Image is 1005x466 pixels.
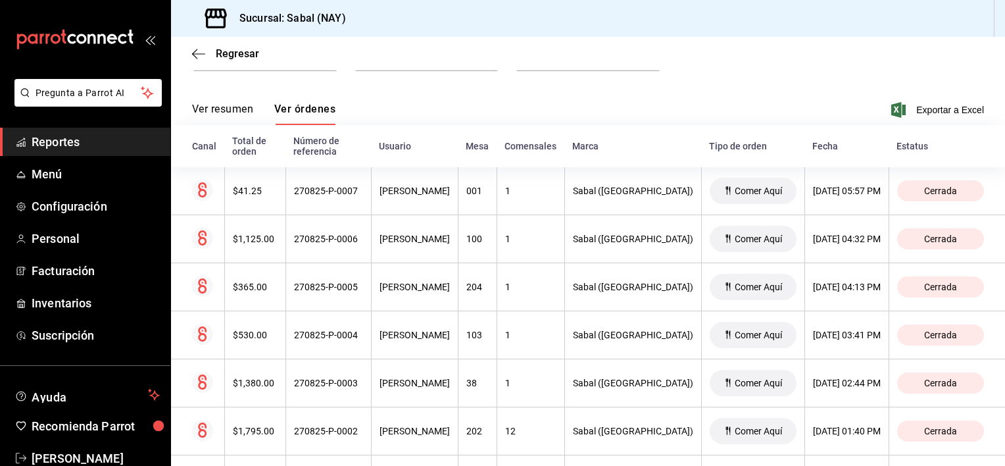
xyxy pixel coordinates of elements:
span: Recomienda Parrot [32,417,160,435]
div: [DATE] 04:13 PM [813,282,881,292]
button: Exportar a Excel [894,102,984,118]
div: 270825-P-0004 [294,330,363,340]
span: Cerrada [919,234,962,244]
div: Sabal ([GEOGRAPHIC_DATA]) [573,330,693,340]
div: Número de referencia [293,136,363,157]
div: $530.00 [233,330,278,340]
div: [PERSON_NAME] [380,234,450,244]
div: 1 [505,282,556,292]
div: [DATE] 02:44 PM [813,378,881,388]
div: 270825-P-0003 [294,378,363,388]
div: Estatus [896,141,984,151]
button: Regresar [192,47,259,60]
span: Personal [32,230,160,247]
div: Sabal ([GEOGRAPHIC_DATA]) [573,186,693,196]
div: [DATE] 05:57 PM [813,186,881,196]
div: Mesa [466,141,489,151]
div: Sabal ([GEOGRAPHIC_DATA]) [573,282,693,292]
div: Fecha [812,141,881,151]
div: navigation tabs [192,103,335,125]
div: [DATE] 03:41 PM [813,330,881,340]
span: Regresar [216,47,259,60]
span: Pregunta a Parrot AI [36,86,141,100]
div: 270825-P-0002 [294,426,363,436]
div: 12 [505,426,556,436]
button: Ver resumen [192,103,253,125]
div: [PERSON_NAME] [380,330,450,340]
span: Cerrada [919,426,962,436]
span: Cerrada [919,186,962,196]
div: 204 [466,282,489,292]
span: Facturación [32,262,160,280]
div: [PERSON_NAME] [380,282,450,292]
div: [PERSON_NAME] [380,186,450,196]
span: Suscripción [32,326,160,344]
div: 1 [505,186,556,196]
div: $41.25 [233,186,278,196]
button: Pregunta a Parrot AI [14,79,162,107]
div: Canal [192,141,216,151]
div: 270825-P-0005 [294,282,363,292]
div: $1,125.00 [233,234,278,244]
div: Usuario [379,141,450,151]
span: Cerrada [919,378,962,388]
span: Comer Aquí [729,330,787,340]
div: [DATE] 04:32 PM [813,234,881,244]
span: Configuración [32,197,160,215]
div: [PERSON_NAME] [380,426,450,436]
div: $365.00 [233,282,278,292]
button: open_drawer_menu [145,34,155,45]
span: Comer Aquí [729,378,787,388]
div: Tipo de orden [709,141,797,151]
div: 1 [505,234,556,244]
div: $1,795.00 [233,426,278,436]
div: 103 [466,330,489,340]
div: Sabal ([GEOGRAPHIC_DATA]) [573,378,693,388]
span: Ayuda [32,387,143,403]
div: Total de orden [232,136,278,157]
a: Pregunta a Parrot AI [9,95,162,109]
div: $1,380.00 [233,378,278,388]
div: 1 [505,378,556,388]
div: Marca [572,141,693,151]
div: Comensales [504,141,556,151]
div: [DATE] 01:40 PM [813,426,881,436]
div: 202 [466,426,489,436]
span: Menú [32,165,160,183]
span: Comer Aquí [729,234,787,244]
span: Cerrada [919,282,962,292]
button: Ver órdenes [274,103,335,125]
div: 38 [466,378,489,388]
span: Reportes [32,133,160,151]
div: 100 [466,234,489,244]
h3: Sucursal: Sabal (NAY) [229,11,346,26]
div: 270825-P-0007 [294,186,363,196]
div: 001 [466,186,489,196]
span: Comer Aquí [729,426,787,436]
span: Cerrada [919,330,962,340]
span: Comer Aquí [729,186,787,196]
div: 270825-P-0006 [294,234,363,244]
span: Inventarios [32,294,160,312]
span: Comer Aquí [729,282,787,292]
div: [PERSON_NAME] [380,378,450,388]
div: Sabal ([GEOGRAPHIC_DATA]) [573,426,693,436]
div: Sabal ([GEOGRAPHIC_DATA]) [573,234,693,244]
div: 1 [505,330,556,340]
